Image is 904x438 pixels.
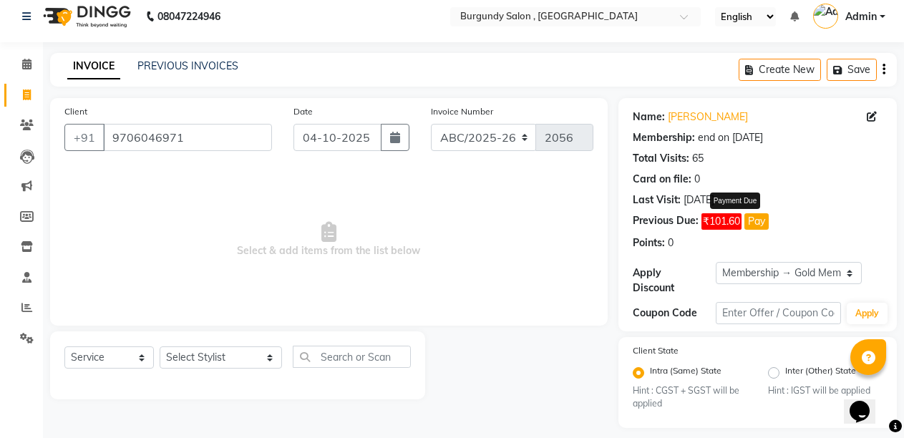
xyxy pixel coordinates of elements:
[633,266,716,296] div: Apply Discount
[768,384,883,397] small: Hint : IGST will be applied
[431,105,493,118] label: Invoice Number
[694,172,700,187] div: 0
[785,364,856,381] label: Inter (Other) State
[701,213,742,230] span: ₹101.60
[698,130,763,145] div: end on [DATE]
[633,306,716,321] div: Coupon Code
[716,302,841,324] input: Enter Offer / Coupon Code
[67,54,120,79] a: INVOICE
[633,213,699,230] div: Previous Due:
[633,130,695,145] div: Membership:
[633,109,665,125] div: Name:
[813,4,838,29] img: Admin
[633,193,681,208] div: Last Visit:
[633,384,747,411] small: Hint : CGST + SGST will be applied
[739,59,821,81] button: Create New
[64,105,87,118] label: Client
[633,151,689,166] div: Total Visits:
[684,193,714,208] div: [DATE]
[293,105,313,118] label: Date
[633,235,665,250] div: Points:
[844,381,890,424] iframe: chat widget
[845,9,877,24] span: Admin
[64,124,105,151] button: +91
[650,364,721,381] label: Intra (Same) State
[827,59,877,81] button: Save
[633,172,691,187] div: Card on file:
[137,59,238,72] a: PREVIOUS INVOICES
[668,109,748,125] a: [PERSON_NAME]
[293,346,412,368] input: Search or Scan
[710,193,761,209] div: Payment Due
[847,303,888,324] button: Apply
[633,344,679,357] label: Client State
[64,168,593,311] span: Select & add items from the list below
[744,213,769,230] button: Pay
[668,235,674,250] div: 0
[103,124,272,151] input: Search by Name/Mobile/Email/Code
[692,151,704,166] div: 65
